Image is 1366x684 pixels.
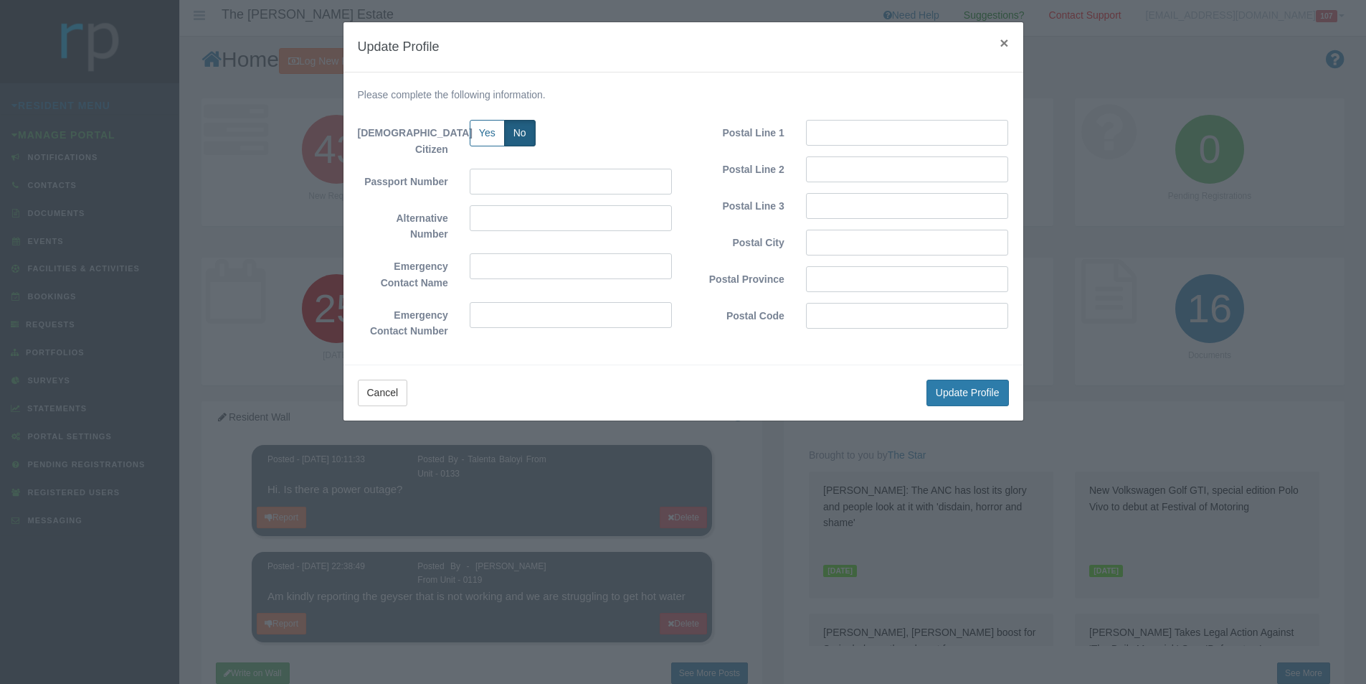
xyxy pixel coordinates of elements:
label: Yes [470,120,505,146]
label: Alternative Number [347,205,459,243]
button: Cancel [358,380,408,406]
label: Postal Province [683,266,795,288]
span: × [1000,34,1008,51]
button: Update Profile [926,380,1009,406]
label: Emergency Contact Number [347,302,459,340]
label: Postal City [683,230,795,251]
div: Please complete the following information. [347,87,1020,120]
label: [DEMOGRAPHIC_DATA] Citizen [347,120,459,158]
label: Postal Line 1 [683,120,795,141]
h4: Update Profile [358,37,1009,57]
label: Emergency Contact Name [347,253,459,291]
label: Passport Number [347,169,459,190]
button: Close [1000,35,1008,50]
label: Postal Line 2 [683,156,795,178]
label: No [504,120,536,146]
label: Postal Line 3 [683,193,795,215]
label: Postal Code [683,303,795,324]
